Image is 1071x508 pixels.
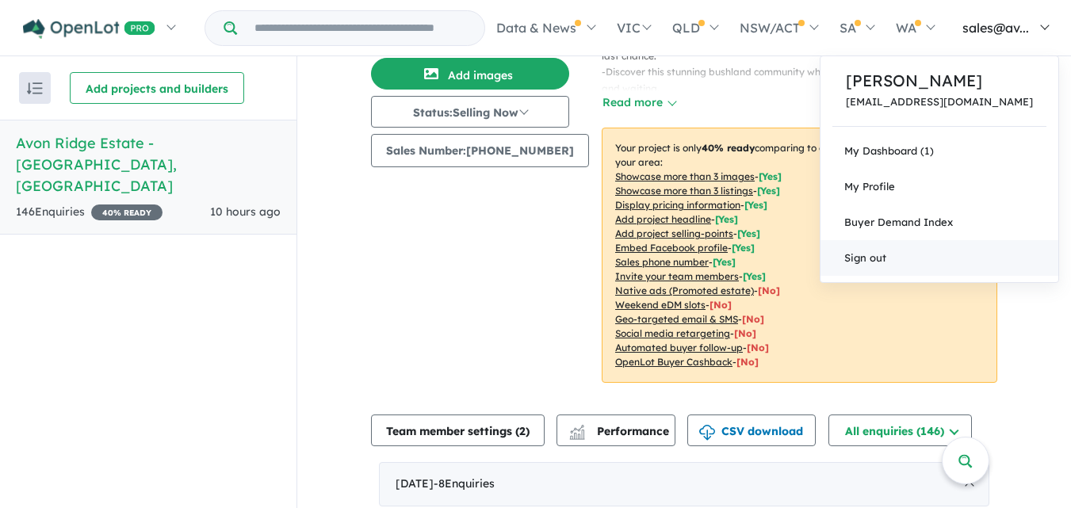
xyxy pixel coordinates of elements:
img: Openlot PRO Logo White [23,19,155,39]
u: Geo-targeted email & SMS [615,313,738,325]
u: Automated buyer follow-up [615,342,743,353]
span: [No] [747,342,769,353]
button: Sales Number:[PHONE_NUMBER] [371,134,589,167]
input: Try estate name, suburb, builder or developer [240,11,481,45]
span: 40 % READY [91,204,163,220]
h5: Avon Ridge Estate - [GEOGRAPHIC_DATA] , [GEOGRAPHIC_DATA] [16,132,281,197]
img: bar-chart.svg [569,430,585,440]
span: [No] [758,285,780,296]
u: Weekend eDM slots [615,299,706,311]
u: Add project selling-points [615,227,733,239]
img: line-chart.svg [570,425,584,434]
div: 146 Enquir ies [16,203,163,222]
button: All enquiries (146) [828,414,972,446]
span: 2 [519,424,526,438]
u: Embed Facebook profile [615,242,728,254]
u: Sales phone number [615,256,709,268]
span: My Profile [844,180,895,193]
b: 40 % ready [702,142,755,154]
button: Team member settings (2) [371,414,545,446]
a: [EMAIL_ADDRESS][DOMAIN_NAME] [846,96,1033,108]
a: Buyer Demand Index [820,204,1058,240]
u: Add project headline [615,213,711,225]
button: Read more [602,94,676,112]
u: Showcase more than 3 listings [615,185,753,197]
span: [ Yes ] [732,242,755,254]
a: Sign out [820,240,1058,276]
button: Status:Selling Now [371,96,569,128]
span: [ Yes ] [737,227,760,239]
span: [No] [710,299,732,311]
span: [No] [742,313,764,325]
span: Performance [572,424,669,438]
button: Performance [557,414,675,446]
button: CSV download [687,414,816,446]
button: Add images [371,58,569,90]
span: [No] [736,356,759,368]
u: Invite your team members [615,270,739,282]
u: Showcase more than 3 images [615,170,755,182]
u: Social media retargeting [615,327,730,339]
u: Native ads (Promoted estate) [615,285,754,296]
p: - Discover this stunning bushland community where your new acreage lifestyle is ready and waiting. [602,64,1010,97]
u: OpenLot Buyer Cashback [615,356,732,368]
span: [ Yes ] [744,199,767,211]
a: My Dashboard (1) [820,133,1058,169]
div: [DATE] [379,462,989,506]
img: download icon [699,425,715,441]
span: [ Yes ] [713,256,736,268]
a: [PERSON_NAME] [846,69,1033,93]
img: sort.svg [27,82,43,94]
span: [ Yes ] [759,170,782,182]
p: Your project is only comparing to other top-performing projects in your area: - - - - - - - - - -... [602,128,997,383]
span: [ Yes ] [757,185,780,197]
u: Display pricing information [615,199,740,211]
span: [ Yes ] [715,213,738,225]
a: My Profile [820,169,1058,204]
span: - 8 Enquir ies [434,476,495,491]
span: [ Yes ] [743,270,766,282]
span: sales@av... [962,20,1029,36]
span: 10 hours ago [210,204,281,219]
button: Add projects and builders [70,72,244,104]
span: [No] [734,327,756,339]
